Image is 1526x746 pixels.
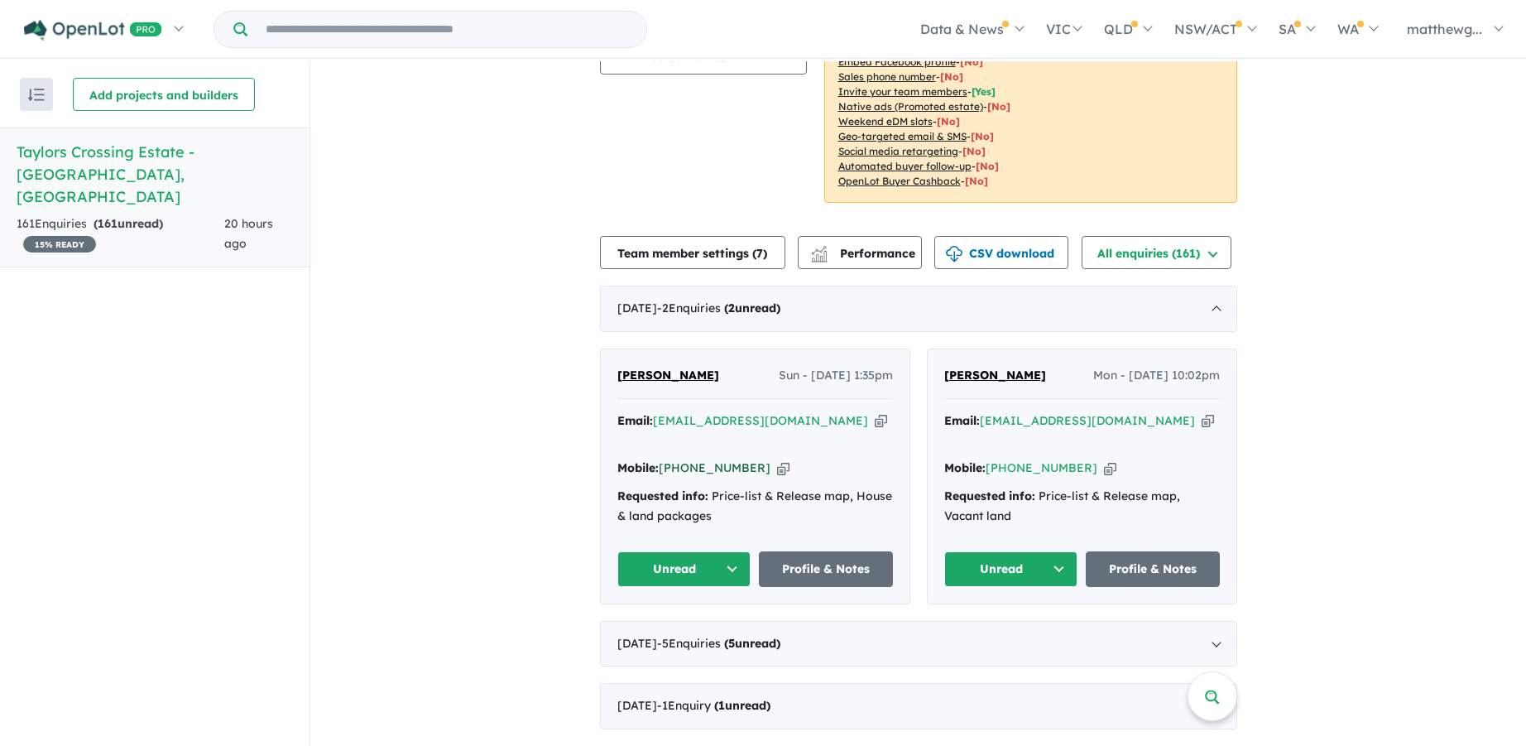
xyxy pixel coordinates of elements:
span: [ No ] [960,55,983,68]
span: 20 hours ago [224,216,273,251]
strong: Email: [617,413,653,428]
span: [No] [976,160,999,172]
strong: ( unread) [724,636,780,651]
a: Profile & Notes [759,551,893,587]
img: download icon [946,246,962,262]
span: [No] [971,130,994,142]
div: [DATE] [600,683,1237,729]
u: Automated buyer follow-up [838,160,972,172]
h5: Taylors Crossing Estate - [GEOGRAPHIC_DATA] , [GEOGRAPHIC_DATA] [17,141,293,208]
u: Geo-targeted email & SMS [838,130,967,142]
a: Profile & Notes [1086,551,1220,587]
img: sort.svg [28,89,45,101]
img: line-chart.svg [811,246,826,255]
span: Performance [813,246,915,261]
span: - 1 Enquir y [657,698,770,713]
a: [EMAIL_ADDRESS][DOMAIN_NAME] [653,413,868,428]
span: [No] [987,100,1010,113]
a: [PERSON_NAME] [617,366,719,386]
strong: Mobile: [944,460,986,475]
strong: ( unread) [94,216,163,231]
span: [ No ] [940,70,963,83]
button: All enquiries (161) [1082,236,1231,269]
strong: ( unread) [714,698,770,713]
button: Add projects and builders [73,78,255,111]
button: Unread [617,551,751,587]
span: Sun - [DATE] 1:35pm [779,366,893,386]
button: Copy [875,412,887,430]
div: Price-list & Release map, Vacant land [944,487,1220,527]
button: Unread [944,551,1078,587]
div: 161 Enquir ies [17,214,224,254]
span: 1 [718,698,725,713]
strong: Email: [944,413,980,428]
a: [EMAIL_ADDRESS][DOMAIN_NAME] [980,413,1195,428]
div: Price-list & Release map, House & land packages [617,487,893,527]
span: 5 [728,636,735,651]
u: Weekend eDM slots [838,115,933,128]
span: [No] [965,175,988,187]
button: Performance [798,236,922,269]
button: CSV download [934,236,1068,269]
a: [PHONE_NUMBER] [986,460,1097,475]
button: Copy [1104,460,1116,477]
img: Openlot PRO Logo White [24,20,162,41]
div: [DATE] [600,621,1237,667]
span: - 5 Enquir ies [657,636,780,651]
input: Try estate name, suburb, builder or developer [251,12,643,47]
span: 15 % READY [23,236,96,253]
strong: Requested info: [617,489,708,503]
u: Social media retargeting [838,145,958,157]
div: [DATE] [600,286,1237,332]
span: matthewg... [1407,21,1482,37]
u: Native ads (Promoted estate) [838,100,983,113]
span: 7 [756,246,763,261]
u: OpenLot Buyer Cashback [838,175,961,187]
span: [No] [962,145,986,157]
button: Copy [777,460,789,477]
span: 161 [98,216,118,231]
strong: ( unread) [724,301,780,315]
span: [PERSON_NAME] [617,368,719,383]
button: Copy [1202,412,1214,430]
strong: Requested info: [944,489,1035,503]
u: Embed Facebook profile [838,55,956,68]
span: 2 [728,301,735,315]
a: [PHONE_NUMBER] [659,460,770,475]
u: Invite your team members [838,85,967,98]
a: [PERSON_NAME] [944,366,1046,386]
span: - 2 Enquir ies [657,301,780,315]
img: bar-chart.svg [811,251,828,262]
button: Team member settings (7) [600,236,785,269]
strong: Mobile: [617,460,659,475]
span: [PERSON_NAME] [944,368,1046,383]
span: [ Yes ] [972,85,996,98]
u: Sales phone number [838,70,936,83]
span: Mon - [DATE] 10:02pm [1093,366,1220,386]
span: [No] [937,115,960,128]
